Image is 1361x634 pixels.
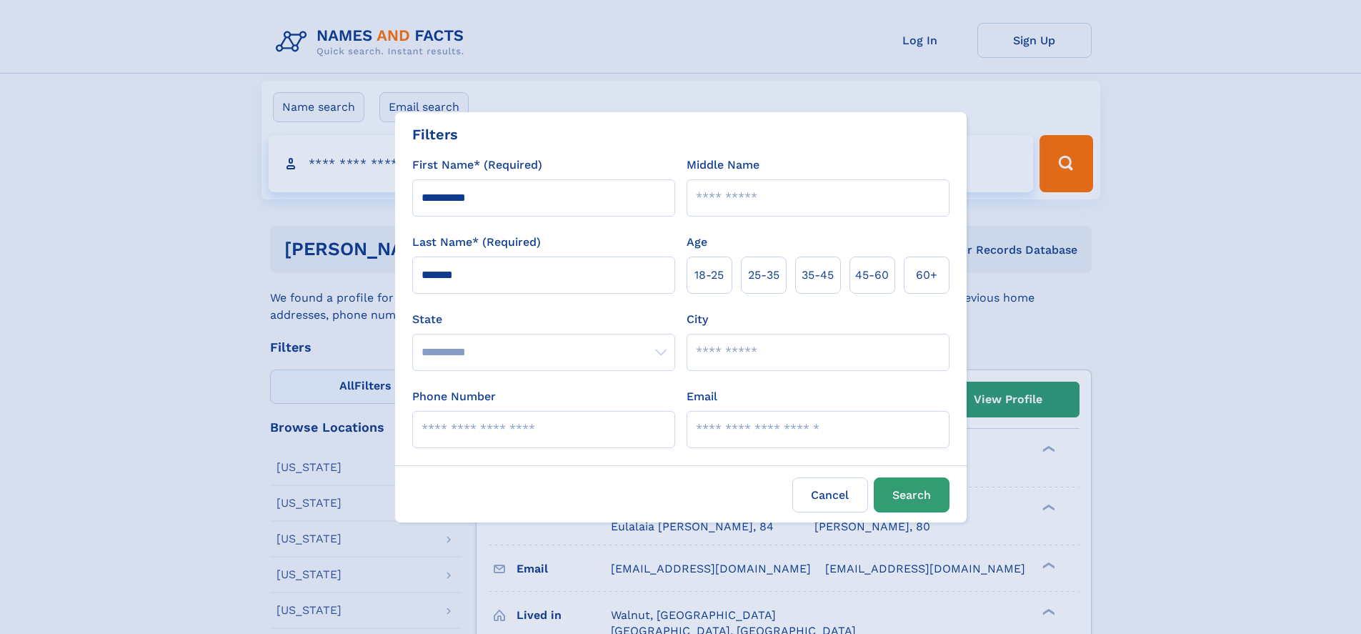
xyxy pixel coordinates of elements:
label: City [687,311,708,328]
span: 45‑60 [855,267,889,284]
label: Phone Number [412,388,496,405]
label: State [412,311,675,328]
label: First Name* (Required) [412,157,542,174]
span: 60+ [916,267,937,284]
span: 18‑25 [694,267,724,284]
label: Last Name* (Required) [412,234,541,251]
label: Cancel [792,477,868,512]
label: Email [687,388,717,405]
div: Filters [412,124,458,145]
button: Search [874,477,949,512]
label: Age [687,234,707,251]
span: 35‑45 [802,267,834,284]
span: 25‑35 [748,267,779,284]
label: Middle Name [687,157,759,174]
